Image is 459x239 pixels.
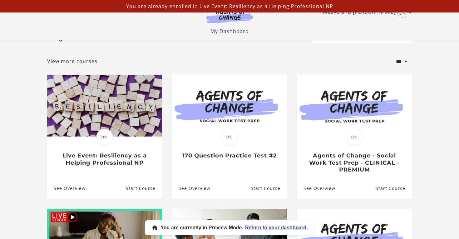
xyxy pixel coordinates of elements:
a: 170 Question Practice Test #2: See Overview [172,178,210,199]
button: You are currently in Preview Mode.Return to your dashboard. [145,220,314,235]
a: View more courses [47,57,97,65]
a: Toggle menu [323,7,409,17]
h3: 170 Question Practice Test #2 [179,152,280,159]
a: Live Event: Resiliency as a Helping Professional NP: See Overview [47,178,86,199]
a: Agents of Change - Social Work Test Prep - CLINICAL - PREMIUM: See Overview [297,178,335,199]
span: 0% [96,129,113,146]
span: 0% [221,129,238,146]
a: Agents of Change - Social Work Test Prep - CLINICAL - PREMIUM: Resume Course [376,178,412,199]
a: 170 Question Practice Test #2: Resume Course [251,178,287,199]
h3: Agents of Change - Social Work Test Prep - CLINICAL - PREMIUM [304,152,405,173]
h3: Live Event: Resiliency as a Helping Professional NP [54,152,155,166]
span: Return to your dashboard. [245,225,308,231]
img: Agents of Change Logo [200,9,259,23]
h2: My courses [47,27,118,42]
span: 0% [346,129,363,146]
a: Live Event: Resiliency as a Helping Professional NP: Resume Course [126,178,162,199]
p: You are already enrolled in Live Event: Resiliency as a Helping Professional NP [2,2,457,10]
a: My Dashboard [210,28,249,35]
